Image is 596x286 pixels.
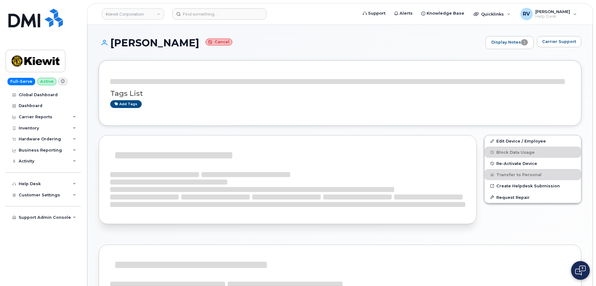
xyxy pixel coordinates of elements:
[110,90,570,97] h3: Tags List
[485,180,581,191] a: Create Helpdesk Submission
[485,158,581,169] button: Re-Activate Device
[485,147,581,158] button: Block Data Usage
[485,135,581,147] a: Edit Device / Employee
[485,169,581,180] button: Transfer to Personal
[99,37,482,48] h1: [PERSON_NAME]
[496,161,537,166] span: Re-Activate Device
[485,192,581,203] button: Request Repair
[206,39,232,46] small: Cancel
[110,100,142,108] a: Add tags
[542,39,576,45] span: Carrier Support
[485,36,534,49] a: Display Notes1
[575,265,586,275] img: Open chat
[537,36,581,47] button: Carrier Support
[521,39,528,45] span: 1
